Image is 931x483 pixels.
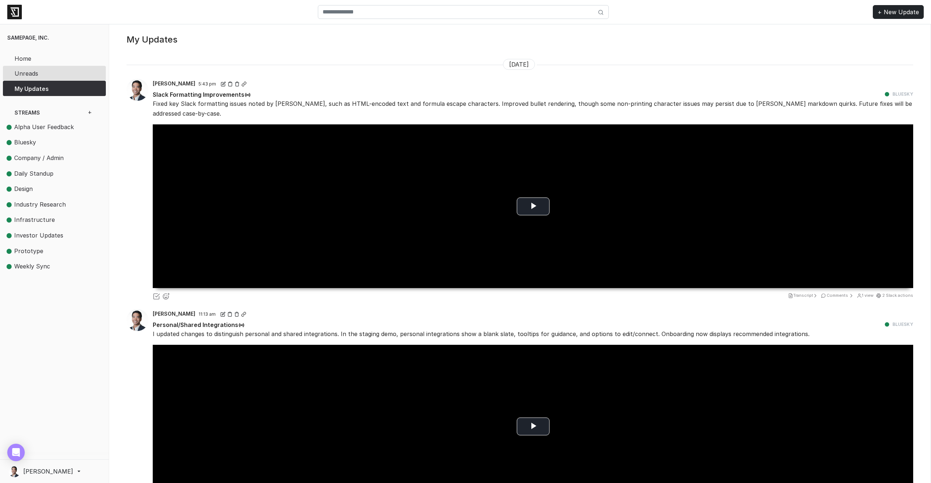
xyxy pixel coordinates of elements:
[127,79,148,101] img: Jason Wu
[876,293,913,298] a: 2 Slack actions
[3,166,100,181] a: Daily Standup
[7,35,49,41] span: Samepage, Inc.
[7,123,84,132] span: Alpha User Feedback
[14,185,33,192] span: Design
[153,310,199,317] a: [PERSON_NAME]
[14,263,50,270] span: Weekly Sync
[3,119,100,135] a: Alpha User Feedback
[23,467,73,476] span: [PERSON_NAME]
[7,138,84,147] span: Bluesky
[14,216,55,223] span: Infrastructure
[7,169,84,179] span: Daily Standup
[15,109,72,116] span: Streams
[9,105,78,119] a: Streams
[9,466,20,477] img: Jason Wu
[14,201,66,208] span: Industry Research
[153,80,195,87] span: [PERSON_NAME]
[153,124,913,288] div: Video Player
[517,197,550,215] button: Play Video
[827,293,848,298] turbo-frame: Comments
[244,89,251,99] button: Read this update to me
[153,311,195,317] span: [PERSON_NAME]
[503,59,535,70] span: [DATE]
[127,33,177,44] h4: My Updates
[14,170,53,177] span: Daily Standup
[7,262,84,271] span: Weekly Sync
[857,293,874,298] span: 1 view
[15,54,84,63] span: Home
[85,108,94,116] span: +
[3,135,100,151] a: Bluesky
[7,5,22,19] img: logo-6ba331977e59facfbff2947a2e854c94a5e6b03243a11af005d3916e8cc67d17.png
[3,197,100,212] a: Industry Research
[7,153,84,163] span: Company / Admin
[7,247,84,256] span: Prototype
[3,243,100,259] a: Prototype
[7,444,25,461] div: Open Intercom Messenger
[14,139,36,146] span: Bluesky
[153,329,913,339] p: I updated changes to distinguish personal and shared integrations. In the staging demo, personal ...
[3,150,100,166] a: Company / Admin
[199,311,216,317] span: 11:13 am
[3,212,100,228] a: Infrastructure
[127,309,148,331] img: Jason Wu
[7,184,84,194] span: Design
[9,466,100,477] a: [PERSON_NAME]
[821,293,855,298] a: Comments
[892,322,913,327] a: Bluesky
[7,231,84,240] span: Investor Updates
[15,69,84,78] span: Unreads
[9,51,100,66] a: Home
[238,320,245,329] button: Read this update to me
[873,5,924,19] a: + New Update
[3,181,100,197] a: Design
[14,123,74,131] span: Alpha User Feedback
[9,81,100,96] a: My Updates
[14,232,63,239] span: Investor Updates
[15,84,84,93] span: My Updates
[3,259,100,275] a: Weekly Sync
[517,418,550,435] button: Play Video
[199,81,216,87] span: 5:43 pm
[788,293,819,298] a: Transcript
[7,200,84,209] span: Industry Research
[7,215,84,225] span: Infrastructure
[3,228,100,243] a: Investor Updates
[153,99,913,119] p: Fixed key Slack formatting issues noted by [PERSON_NAME], such as HTML-encoded text and formula e...
[153,80,199,87] a: [PERSON_NAME]
[882,293,913,298] span: 2 Slack actions
[153,89,251,99] span: Slack Formatting Improvements
[9,66,100,81] a: Unreads
[14,154,64,161] span: Company / Admin
[153,319,245,329] span: Personal/Shared Integrations
[14,247,43,255] span: Prototype
[892,91,913,97] a: Bluesky
[80,105,100,119] a: +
